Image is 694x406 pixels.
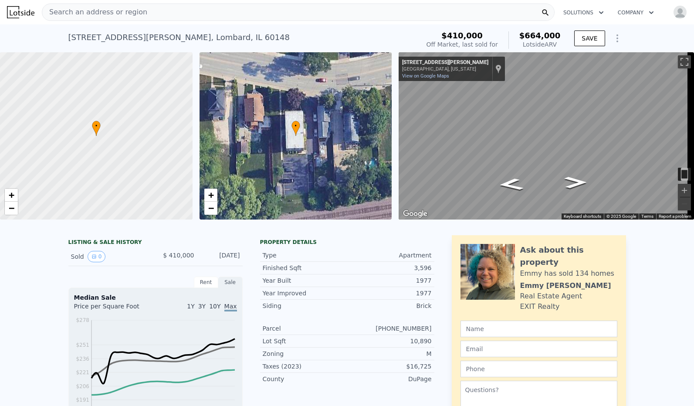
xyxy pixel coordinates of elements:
div: Off Market, last sold for [427,40,498,49]
a: Zoom in [204,189,217,202]
span: Max [224,303,237,311]
path: Go West, W St Charles Rd [555,174,596,191]
div: Rent [194,277,218,288]
button: Toggle motion tracking [678,168,691,181]
tspan: $221 [76,369,89,376]
div: [GEOGRAPHIC_DATA], [US_STATE] [402,66,488,72]
div: 1977 [347,276,432,285]
div: M [347,349,432,358]
tspan: $236 [76,356,89,362]
div: LISTING & SALE HISTORY [68,239,243,247]
button: View historical data [88,251,106,262]
a: Zoom out [204,202,217,215]
img: avatar [673,5,687,19]
span: • [92,122,101,130]
div: [PHONE_NUMBER] [347,324,432,333]
a: View on Google Maps [402,73,449,79]
div: Year Improved [263,289,347,298]
div: Lot Sqft [263,337,347,345]
span: − [9,203,14,213]
span: $410,000 [441,31,483,40]
div: 10,890 [347,337,432,345]
div: Taxes (2023) [263,362,347,371]
div: 3,596 [347,264,432,272]
div: Real Estate Agent [520,291,582,301]
div: Emmy [PERSON_NAME] [520,281,611,291]
input: Name [460,321,617,337]
button: Company [611,5,661,20]
a: Open this area in Google Maps (opens a new window) [401,208,430,220]
div: Type [263,251,347,260]
div: Price per Square Foot [74,302,156,316]
div: • [92,121,101,136]
div: Ask about this property [520,244,617,268]
tspan: $191 [76,397,89,403]
input: Email [460,341,617,357]
span: $ 410,000 [163,252,194,259]
span: − [208,203,213,213]
div: [STREET_ADDRESS][PERSON_NAME] , Lombard , IL 60148 [68,31,290,44]
span: 10Y [209,303,220,310]
button: Solutions [556,5,611,20]
path: Go East, W St Charles Rd [487,175,534,193]
a: Show location on map [495,64,501,74]
div: [STREET_ADDRESS][PERSON_NAME] [402,59,488,66]
a: Report a problem [659,214,691,219]
div: DuPage [347,375,432,383]
div: Sale [218,277,243,288]
tspan: $278 [76,317,89,323]
span: Search an address or region [42,7,147,17]
button: Keyboard shortcuts [564,213,601,220]
div: County [263,375,347,383]
tspan: $251 [76,342,89,348]
div: Street View [399,52,694,220]
input: Phone [460,361,617,377]
div: EXIT Realty [520,301,560,312]
img: Lotside [7,6,34,18]
div: Year Built [263,276,347,285]
div: Median Sale [74,293,237,302]
div: • [291,121,300,136]
span: + [9,189,14,200]
button: Zoom out [678,197,691,210]
div: 1977 [347,289,432,298]
span: 1Y [187,303,194,310]
a: Terms (opens in new tab) [641,214,653,219]
button: SAVE [574,30,605,46]
div: $16,725 [347,362,432,371]
span: • [291,122,300,130]
span: $664,000 [519,31,561,40]
div: [DATE] [201,251,240,262]
div: Lotside ARV [519,40,561,49]
a: Zoom in [5,189,18,202]
div: Apartment [347,251,432,260]
tspan: $206 [76,383,89,389]
a: Zoom out [5,202,18,215]
img: Google [401,208,430,220]
div: Property details [260,239,434,246]
div: Finished Sqft [263,264,347,272]
div: Sold [71,251,149,262]
span: © 2025 Google [606,214,636,219]
div: Map [399,52,694,220]
span: 3Y [198,303,206,310]
div: Parcel [263,324,347,333]
div: Brick [347,301,432,310]
span: + [208,189,213,200]
div: Emmy has sold 134 homes [520,268,614,279]
div: Siding [263,301,347,310]
div: Zoning [263,349,347,358]
button: Zoom in [678,184,691,197]
button: Toggle fullscreen view [678,55,691,68]
button: Show Options [609,30,626,47]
